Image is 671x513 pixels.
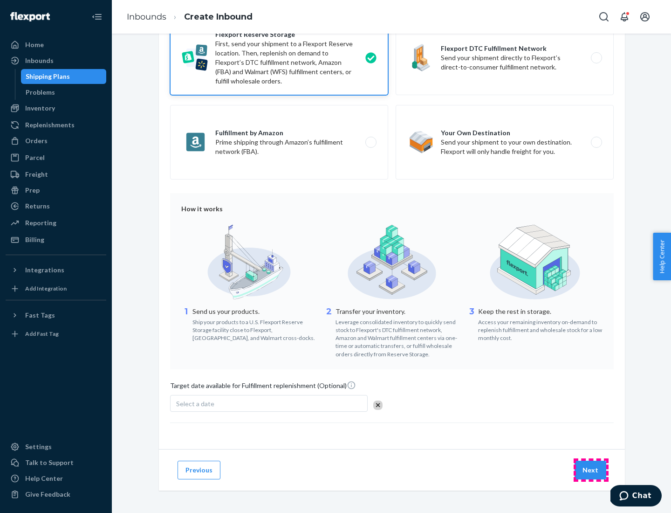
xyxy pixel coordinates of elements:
[25,201,50,211] div: Returns
[478,316,603,342] div: Access your remaining inventory on-demand to replenish fulfillment and wholesale stock for a low ...
[6,281,106,296] a: Add Integration
[324,306,334,358] div: 2
[25,458,74,467] div: Talk to Support
[184,12,253,22] a: Create Inbound
[25,284,67,292] div: Add Integration
[6,167,106,182] a: Freight
[6,487,106,502] button: Give Feedback
[6,263,106,277] button: Integrations
[467,306,476,342] div: 3
[26,88,55,97] div: Problems
[615,7,634,26] button: Open notifications
[25,120,75,130] div: Replenishments
[176,400,214,408] span: Select a date
[25,170,48,179] div: Freight
[88,7,106,26] button: Close Navigation
[192,316,317,342] div: Ship your products to a U.S. Flexport Reserve Storage facility close to Flexport, [GEOGRAPHIC_DAT...
[21,85,107,100] a: Problems
[6,150,106,165] a: Parcel
[6,439,106,454] a: Settings
[6,118,106,132] a: Replenishments
[25,311,55,320] div: Fast Tags
[6,101,106,116] a: Inventory
[6,133,106,148] a: Orders
[6,199,106,214] a: Returns
[25,56,54,65] div: Inbounds
[178,461,220,479] button: Previous
[25,330,59,338] div: Add Fast Tag
[6,53,106,68] a: Inbounds
[6,215,106,230] a: Reporting
[6,183,106,198] a: Prep
[25,474,63,483] div: Help Center
[6,37,106,52] a: Home
[21,69,107,84] a: Shipping Plans
[25,104,55,113] div: Inventory
[610,485,662,508] iframe: Opens a widget where you can chat to one of our agents
[6,326,106,341] a: Add Fast Tag
[25,40,44,49] div: Home
[595,7,613,26] button: Open Search Box
[6,232,106,247] a: Billing
[653,233,671,280] button: Help Center
[6,455,106,470] button: Talk to Support
[25,442,52,451] div: Settings
[25,490,70,499] div: Give Feedback
[25,136,48,146] div: Orders
[25,235,44,244] div: Billing
[335,307,460,316] p: Transfer your inventory.
[170,381,356,394] span: Target date available for Fulfillment replenishment (Optional)
[10,12,50,21] img: Flexport logo
[335,316,460,358] div: Leverage consolidated inventory to quickly send stock to Flexport's DTC fulfillment network, Amaz...
[25,186,40,195] div: Prep
[636,7,654,26] button: Open account menu
[192,307,317,316] p: Send us your products.
[25,153,45,162] div: Parcel
[25,265,64,275] div: Integrations
[181,306,191,342] div: 1
[127,12,166,22] a: Inbounds
[6,471,106,486] a: Help Center
[25,218,56,228] div: Reporting
[478,307,603,316] p: Keep the rest in storage.
[575,461,606,479] button: Next
[181,204,603,214] div: How it works
[26,72,70,81] div: Shipping Plans
[119,3,260,31] ol: breadcrumbs
[6,308,106,323] button: Fast Tags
